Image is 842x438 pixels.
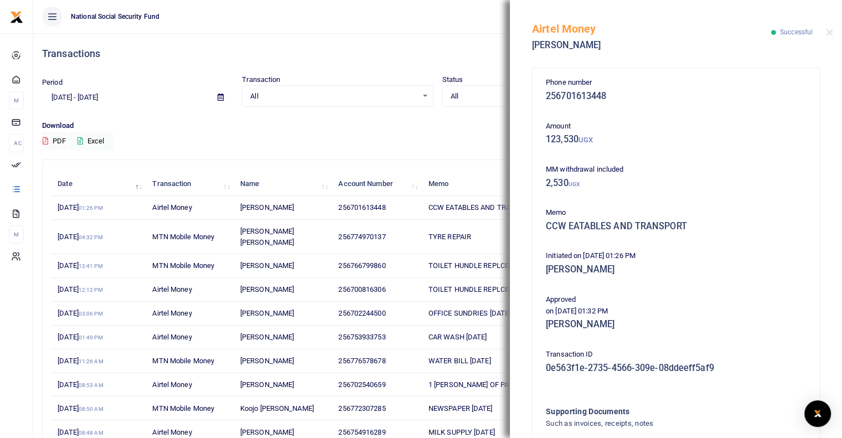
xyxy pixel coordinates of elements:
[546,294,806,306] p: Approved
[42,88,209,107] input: select period
[152,309,192,317] span: Airtel Money
[79,205,103,211] small: 01:26 PM
[152,357,214,365] span: MTN Mobile Money
[442,74,463,85] label: Status
[58,357,103,365] span: [DATE]
[546,306,806,317] p: on [DATE] 01:32 PM
[152,428,192,436] span: Airtel Money
[428,333,487,341] span: CAR WASH [DATE]
[546,164,806,176] p: MM withdrawal included
[9,225,24,244] li: M
[338,380,385,389] span: 256702540659
[240,203,294,212] span: [PERSON_NAME]
[428,233,471,241] span: TYRE REPAIR
[240,380,294,389] span: [PERSON_NAME]
[546,77,806,89] p: Phone number
[9,134,24,152] li: Ac
[240,309,294,317] span: [PERSON_NAME]
[569,181,580,187] small: UGX
[234,172,332,196] th: Name: activate to sort column ascending
[532,22,771,35] h5: Airtel Money
[240,357,294,365] span: [PERSON_NAME]
[42,120,833,132] p: Download
[578,136,593,144] small: UGX
[79,311,103,317] small: 03:06 PM
[428,285,528,293] span: TOILET HUNDLE REPLCEMENT
[42,48,833,60] h4: Transactions
[451,91,617,102] span: All
[804,400,831,427] div: Open Intercom Messenger
[338,357,385,365] span: 256776578678
[9,91,24,110] li: M
[79,263,103,269] small: 12:41 PM
[250,91,417,102] span: All
[79,358,104,364] small: 11:26 AM
[152,404,214,413] span: MTN Mobile Money
[79,234,103,240] small: 04:32 PM
[428,380,521,389] span: 1 [PERSON_NAME] OF PAPER
[240,333,294,341] span: [PERSON_NAME]
[58,404,103,413] span: [DATE]
[58,285,102,293] span: [DATE]
[68,132,113,151] button: Excel
[826,29,833,36] button: Close
[338,233,385,241] span: 256774970137
[240,227,294,246] span: [PERSON_NAME] [PERSON_NAME]
[546,319,806,330] h5: [PERSON_NAME]
[338,261,385,270] span: 256766799860
[10,11,23,24] img: logo-small
[428,309,510,317] span: OFFICE SUNDRIES [DATE]
[58,309,102,317] span: [DATE]
[58,233,102,241] span: [DATE]
[242,74,280,85] label: Transaction
[240,261,294,270] span: [PERSON_NAME]
[338,404,385,413] span: 256772307285
[79,430,104,436] small: 08:48 AM
[66,12,164,22] span: National Social Security Fund
[338,333,385,341] span: 256753933753
[546,250,806,262] p: Initiated on [DATE] 01:26 PM
[546,134,806,145] h5: 123,530
[152,380,192,389] span: Airtel Money
[428,404,493,413] span: NEWSPAPER [DATE]
[532,40,771,51] h5: [PERSON_NAME]
[58,428,103,436] span: [DATE]
[332,172,422,196] th: Account Number: activate to sort column ascending
[58,203,102,212] span: [DATE]
[546,349,806,360] p: Transaction ID
[546,363,806,374] h5: 0e563f1e-2735-4566-309e-08ddeeff5af9
[42,132,66,151] button: PDF
[546,418,761,430] h4: Such as invoices, receipts, notes
[58,261,102,270] span: [DATE]
[152,333,192,341] span: Airtel Money
[546,221,806,232] h5: CCW EATABLES AND TRANSPORT
[58,380,103,389] span: [DATE]
[546,264,806,275] h5: [PERSON_NAME]
[428,357,491,365] span: WATER BILL [DATE]
[240,404,314,413] span: Koojo [PERSON_NAME]
[428,203,538,212] span: CCW EATABLES AND TRANSPORT
[79,406,104,412] small: 08:50 AM
[51,172,146,196] th: Date: activate to sort column descending
[79,382,104,388] small: 08:53 AM
[338,203,385,212] span: 256701613448
[240,428,294,436] span: [PERSON_NAME]
[152,203,192,212] span: Airtel Money
[338,285,385,293] span: 256700816306
[10,12,23,20] a: logo-small logo-large logo-large
[152,261,214,270] span: MTN Mobile Money
[58,333,102,341] span: [DATE]
[152,233,214,241] span: MTN Mobile Money
[152,285,192,293] span: Airtel Money
[546,405,761,418] h4: Supporting Documents
[338,309,385,317] span: 256702244500
[240,285,294,293] span: [PERSON_NAME]
[428,261,528,270] span: TOILET HUNDLE REPLCEMENT
[79,287,103,293] small: 12:12 PM
[546,91,806,102] h5: 256701613448
[422,172,565,196] th: Memo: activate to sort column ascending
[42,77,63,88] label: Period
[146,172,234,196] th: Transaction: activate to sort column ascending
[780,28,813,36] span: Successful
[546,207,806,219] p: Memo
